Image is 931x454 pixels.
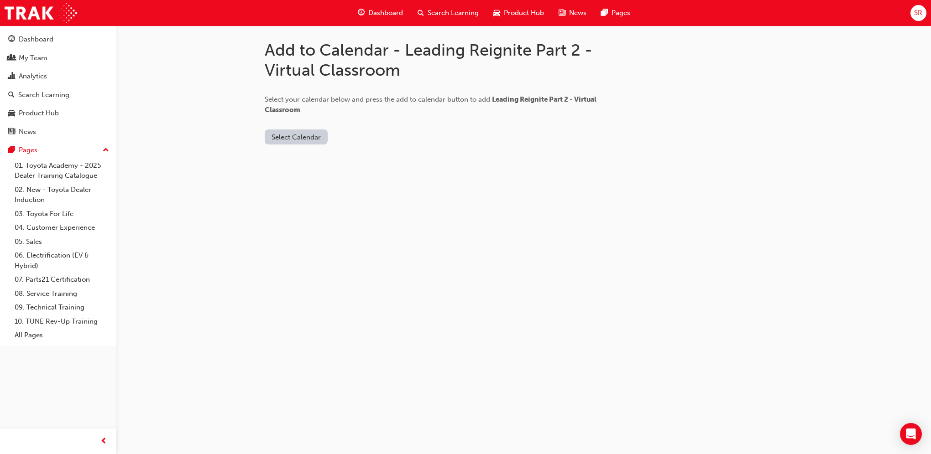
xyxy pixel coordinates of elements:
[11,183,113,207] a: 02. New - Toyota Dealer Induction
[601,7,608,19] span: pages-icon
[5,3,77,23] img: Trak
[265,129,328,144] button: Select Calendar
[8,146,15,155] span: pages-icon
[8,109,15,118] span: car-icon
[4,142,113,159] button: Pages
[368,8,403,18] span: Dashboard
[103,144,109,156] span: up-icon
[486,4,551,22] a: car-iconProduct Hub
[265,40,630,80] h1: Add to Calendar - Leading Reignite Part 2 - Virtual Classroom
[4,29,113,142] button: DashboardMy TeamAnalyticsSearch LearningProduct HubNews
[8,54,15,62] span: people-icon
[100,436,107,447] span: prev-icon
[4,105,113,122] a: Product Hub
[612,8,630,18] span: Pages
[11,248,113,273] a: 06. Electrification (EV & Hybrid)
[493,7,500,19] span: car-icon
[569,8,586,18] span: News
[11,235,113,249] a: 05. Sales
[8,91,15,99] span: search-icon
[11,315,113,329] a: 10. TUNE Rev-Up Training
[11,287,113,301] a: 08. Service Training
[19,53,47,63] div: My Team
[265,95,596,114] span: Leading Reignite Part 2 - Virtual Classroom
[350,4,410,22] a: guage-iconDashboard
[4,124,113,140] a: News
[4,87,113,103] a: Search Learning
[410,4,486,22] a: search-iconSearch Learning
[4,31,113,48] a: Dashboard
[11,273,113,287] a: 07. Parts21 Certification
[4,68,113,85] a: Analytics
[8,36,15,44] span: guage-icon
[358,7,365,19] span: guage-icon
[910,5,926,21] button: SR
[8,128,15,136] span: news-icon
[559,7,565,19] span: news-icon
[18,90,69,100] div: Search Learning
[8,72,15,81] span: chart-icon
[594,4,638,22] a: pages-iconPages
[428,8,479,18] span: Search Learning
[11,221,113,235] a: 04. Customer Experience
[900,423,922,445] div: Open Intercom Messenger
[19,145,37,155] div: Pages
[418,7,424,19] span: search-icon
[11,207,113,221] a: 03. Toyota For Life
[19,71,47,82] div: Analytics
[265,95,596,114] span: Select your calendar below and press the add to calendar button to add .
[551,4,594,22] a: news-iconNews
[11,300,113,315] a: 09. Technical Training
[19,127,36,137] div: News
[4,50,113,67] a: My Team
[11,328,113,342] a: All Pages
[11,159,113,183] a: 01. Toyota Academy - 2025 Dealer Training Catalogue
[19,34,53,45] div: Dashboard
[914,8,922,18] span: SR
[19,108,59,119] div: Product Hub
[504,8,544,18] span: Product Hub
